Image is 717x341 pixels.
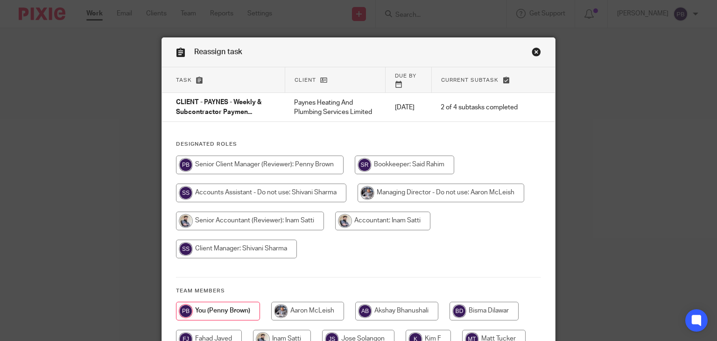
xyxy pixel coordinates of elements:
[176,287,541,295] h4: Team members
[395,73,416,78] span: Due by
[194,48,242,56] span: Reassign task
[176,99,261,116] span: CLIENT - PAYNES - Weekly & Subcontractor Paymen...
[295,78,316,83] span: Client
[532,47,541,60] a: Close this dialog window
[395,103,422,112] p: [DATE]
[441,78,499,83] span: Current subtask
[176,141,541,148] h4: Designated Roles
[431,93,527,122] td: 2 of 4 subtasks completed
[176,78,192,83] span: Task
[294,98,376,117] p: Paynes Heating And Plumbing Services Limited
